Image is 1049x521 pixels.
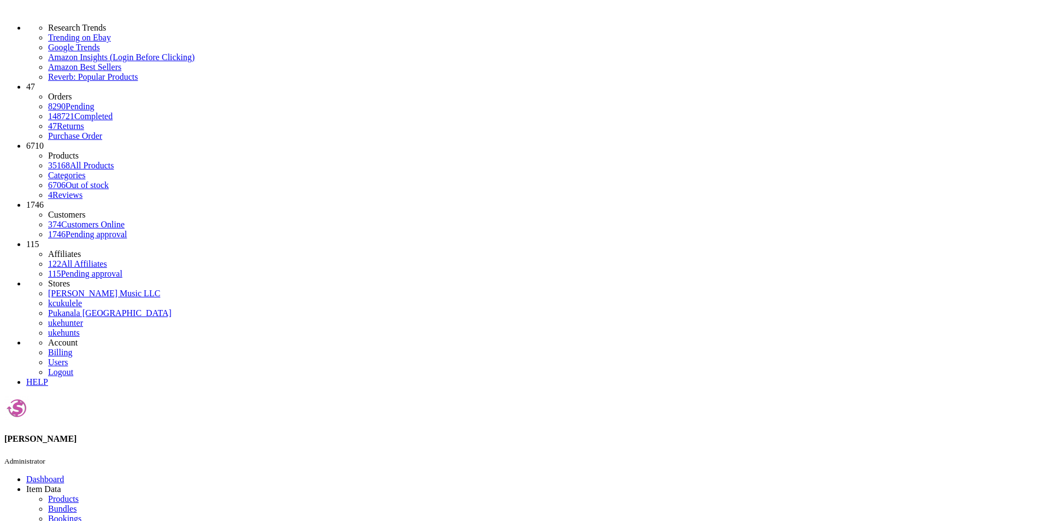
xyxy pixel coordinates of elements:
a: Amazon Insights (Login Before Clicking) [48,52,1045,62]
span: 8290 [48,102,66,111]
a: 8290Pending [48,102,1045,112]
a: Amazon Best Sellers [48,62,1045,72]
small: Administrator [4,457,45,465]
span: 115 [26,239,39,249]
li: Research Trends [48,23,1045,33]
a: Products [48,494,79,504]
a: [PERSON_NAME] Music LLC [48,289,160,298]
li: Customers [48,210,1045,220]
a: 122All Affiliates [48,259,107,268]
a: ukehunts [48,328,80,337]
span: 1746 [26,200,44,209]
a: Logout [48,367,73,377]
span: 47 [48,121,57,131]
a: Users [48,358,68,367]
a: 35168All Products [48,161,114,170]
span: 35168 [48,161,70,170]
span: 122 [48,259,61,268]
a: Google Trends [48,43,1045,52]
a: 4Reviews [48,190,82,200]
span: 4 [48,190,52,200]
a: kcukulele [48,298,82,308]
li: Products [48,151,1045,161]
a: Pukanala [GEOGRAPHIC_DATA] [48,308,172,318]
img: Andy Gough [4,396,29,420]
a: Purchase Order [48,131,102,141]
a: Billing [48,348,72,357]
span: 6706 [48,180,66,190]
span: 374 [48,220,61,229]
a: 1746Pending approval [48,230,127,239]
a: Categories [48,171,85,180]
li: Orders [48,92,1045,102]
a: 6706Out of stock [48,180,109,190]
span: 148721 [48,112,74,121]
a: Bundles [48,504,76,513]
span: Item Data [26,484,61,494]
a: Dashboard [26,475,64,484]
a: HELP [26,377,48,387]
a: Reverb: Popular Products [48,72,1045,82]
a: 47Returns [48,121,84,131]
span: 47 [26,82,35,91]
a: 115Pending approval [48,269,122,278]
li: Account [48,338,1045,348]
li: Affiliates [48,249,1045,259]
a: 148721Completed [48,112,113,121]
a: 374Customers Online [48,220,125,229]
li: Stores [48,279,1045,289]
a: ukehunter [48,318,83,327]
span: 115 [48,269,61,278]
span: 6710 [26,141,44,150]
a: Trending on Ebay [48,33,1045,43]
span: 1746 [48,230,66,239]
h4: [PERSON_NAME] [4,434,1045,444]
